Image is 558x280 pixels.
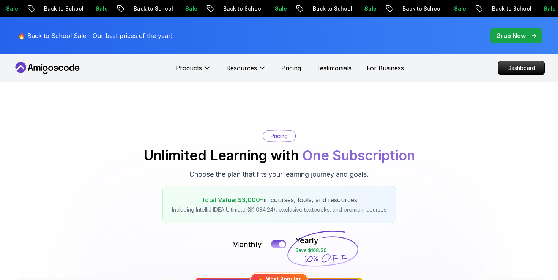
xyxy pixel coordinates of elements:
[367,63,404,73] a: For Business
[358,5,383,13] p: Sale
[217,5,269,13] p: Back to School
[226,63,257,73] p: Resources
[201,196,264,204] span: Total Value: $3,000+
[271,132,288,140] p: Pricing
[448,5,472,13] p: Sale
[396,5,448,13] p: Back to School
[128,5,179,13] p: Back to School
[486,5,538,13] p: Back to School
[498,61,545,75] a: Dashboard
[302,147,415,164] span: One Subscription
[498,61,544,75] p: Dashboard
[307,5,358,13] p: Back to School
[496,31,526,40] p: Grab Now
[179,5,203,13] p: Sale
[281,63,301,73] a: Pricing
[176,63,202,73] p: Products
[172,195,386,204] p: in courses, tools, and resources
[176,63,211,79] button: Products
[38,5,90,13] p: Back to School
[143,148,415,163] h2: Unlimited Learning with
[90,5,114,13] p: Sale
[189,169,369,180] p: Choose the plan that fits your learning journey and goals.
[18,31,172,40] p: 🔥 Back to School Sale - Our best prices of the year!
[316,63,352,73] a: Testimonials
[232,239,262,250] p: Monthly
[269,5,293,13] p: Sale
[172,206,386,214] p: Including IntelliJ IDEA Ultimate ($1,034.24), exclusive textbooks, and premium courses
[226,63,266,79] button: Resources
